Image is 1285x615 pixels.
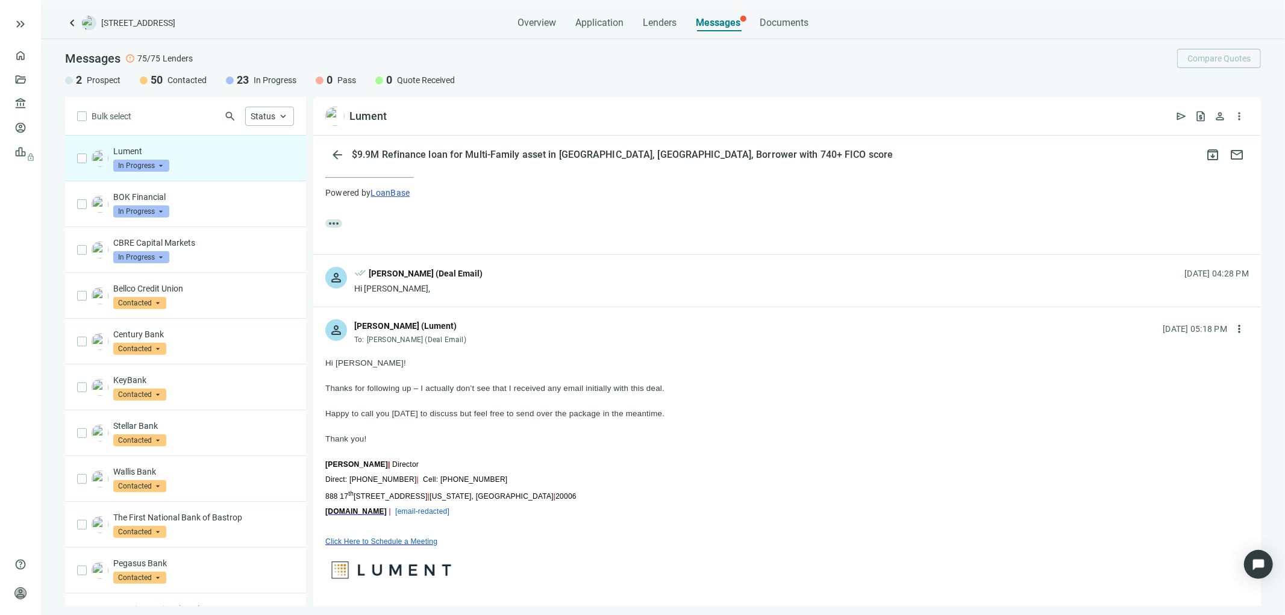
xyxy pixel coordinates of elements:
[92,242,108,258] img: def4188c-7a9e-4b64-9cc6-e33a49d60849
[92,562,108,579] img: b1e30dd9-89ca-4700-a4d1-c4b194abdf20
[76,73,82,87] span: 2
[224,110,236,122] span: search
[1177,49,1261,68] button: Compare Quotes
[251,111,275,121] span: Status
[349,109,387,123] div: Lument
[1230,148,1244,162] span: mail
[13,17,28,31] button: keyboard_double_arrow_right
[1175,110,1187,122] span: send
[278,111,289,122] span: keyboard_arrow_up
[397,74,455,86] span: Quote Received
[325,143,349,167] button: arrow_back
[254,74,296,86] span: In Progress
[113,205,169,217] span: In Progress
[330,148,345,162] span: arrow_back
[575,17,624,29] span: Application
[1195,110,1207,122] span: request_quote
[87,74,120,86] span: Prospect
[113,572,166,584] span: Contacted
[113,237,294,249] p: CBRE Capital Markets
[237,73,249,87] span: 23
[354,267,366,283] span: done_all
[1205,148,1220,162] span: archive
[14,558,27,570] span: help
[113,297,166,309] span: Contacted
[354,319,457,332] div: [PERSON_NAME] (Lument)
[113,466,294,478] p: Wallis Bank
[325,219,342,228] span: more_horiz
[1244,550,1273,579] div: Open Intercom Messenger
[1233,323,1245,335] span: more_vert
[92,425,108,442] img: 512b7de9-77fc-4d03-b19c-dd85571e0fe8
[113,389,166,401] span: Contacted
[92,110,131,123] span: Bulk select
[113,191,294,203] p: BOK Financial
[92,287,108,304] img: c1596327-9c23-411d-8666-4e056032f761.png
[113,251,169,263] span: In Progress
[1230,319,1249,339] button: more_vert
[354,283,483,295] div: Hi [PERSON_NAME],
[1201,143,1225,167] button: archive
[113,557,294,569] p: Pegasus Bank
[65,16,80,30] a: keyboard_arrow_left
[113,283,294,295] p: Bellco Credit Union
[1230,107,1249,126] button: more_vert
[113,374,294,386] p: KeyBank
[113,511,294,523] p: The First National Bank of Bastrop
[1184,267,1249,280] div: [DATE] 04:28 PM
[1214,110,1226,122] span: person
[65,51,120,66] span: Messages
[125,54,135,63] span: error
[325,107,345,126] img: 0f528408-7142-4803-9582-e9a460d8bd61.png
[113,145,294,157] p: Lument
[1191,107,1210,126] button: request_quote
[113,526,166,538] span: Contacted
[113,343,166,355] span: Contacted
[696,17,740,28] span: Messages
[151,73,163,87] span: 50
[92,196,108,213] img: a8e82228-7a76-46e2-af8a-a163ec9f9a8b
[14,587,27,599] span: person
[1163,322,1227,336] div: [DATE] 05:18 PM
[92,150,108,167] img: 0f528408-7142-4803-9582-e9a460d8bd61.png
[113,160,169,172] span: In Progress
[113,480,166,492] span: Contacted
[643,17,677,29] span: Lenders
[329,323,343,337] span: person
[92,516,108,533] img: a9b38100-7160-4922-84a8-ec14ad564c4c
[92,470,108,487] img: 2de5936a-8d3d-47b0-be3c-132177b1975d
[1210,107,1230,126] button: person
[137,52,160,64] span: 75/75
[1172,107,1191,126] button: send
[337,74,356,86] span: Pass
[101,17,175,29] span: [STREET_ADDRESS]
[760,17,808,29] span: Documents
[349,149,895,161] div: $9.9M Refinance loan for Multi-Family asset in [GEOGRAPHIC_DATA], [GEOGRAPHIC_DATA], Borrower wit...
[113,603,294,615] p: NewFirst National Bank
[92,333,108,350] img: bdbad3f4-b97c-4c5a-ad8a-08d8f50c107c
[113,328,294,340] p: Century Bank
[354,335,469,345] div: To:
[92,379,108,396] img: 2baefb38-4b57-4d3c-9516-27a59b0a42b3.png
[517,17,556,29] span: Overview
[386,73,392,87] span: 0
[113,434,166,446] span: Contacted
[1225,143,1249,167] button: mail
[367,336,466,344] span: [PERSON_NAME] (Deal Email)
[82,16,96,30] img: deal-logo
[329,270,343,285] span: person
[1233,110,1245,122] span: more_vert
[369,267,483,280] div: [PERSON_NAME] (Deal Email)
[163,52,193,64] span: Lenders
[327,73,333,87] span: 0
[167,74,207,86] span: Contacted
[113,420,294,432] p: Stellar Bank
